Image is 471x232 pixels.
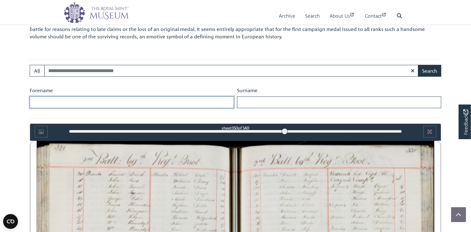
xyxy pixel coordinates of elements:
button: All [30,65,45,77]
img: logo_wide.png [64,2,129,23]
button: Scroll to top [451,207,466,222]
input: Search for medal roll recipients... [44,65,419,77]
span: 350 [232,125,238,131]
button: Full screen mode [423,126,436,138]
a: Search [305,7,320,25]
span: Quite apart from the survival of an original Waterloo Medal Roll being important in its own right... [30,11,440,40]
span: Feedback [462,109,469,135]
button: Search [418,65,441,77]
div: sheet of 540 [69,125,402,131]
a: Archive [279,7,295,25]
button: Open CMP widget [3,214,18,229]
label: Surname [237,87,257,94]
label: Forename [30,87,53,94]
a: Contact [365,7,387,25]
a: Would you like to provide feedback? [459,105,471,139]
a: About Us [330,7,355,25]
